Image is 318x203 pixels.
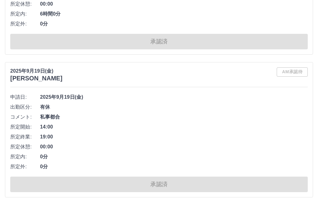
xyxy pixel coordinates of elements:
[40,123,308,131] span: 14:00
[10,103,40,111] span: 出勤区分:
[10,133,40,141] span: 所定終業:
[40,10,308,18] span: 6時間0分
[10,10,40,18] span: 所定内:
[40,93,308,101] span: 2025年9月19日(金)
[40,113,308,121] span: 私事都合
[40,163,308,170] span: 0分
[10,123,40,131] span: 所定開始:
[10,67,62,75] p: 2025年9月19日(金)
[10,20,40,28] span: 所定外:
[10,163,40,170] span: 所定外:
[10,143,40,151] span: 所定休憩:
[10,93,40,101] span: 申請日:
[40,0,308,8] span: 00:00
[10,0,40,8] span: 所定休憩:
[10,153,40,160] span: 所定内:
[10,75,62,82] h3: [PERSON_NAME]
[40,20,308,28] span: 0分
[40,103,308,111] span: 有休
[40,143,308,151] span: 00:00
[40,133,308,141] span: 19:00
[10,113,40,121] span: コメント:
[40,153,308,160] span: 0分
